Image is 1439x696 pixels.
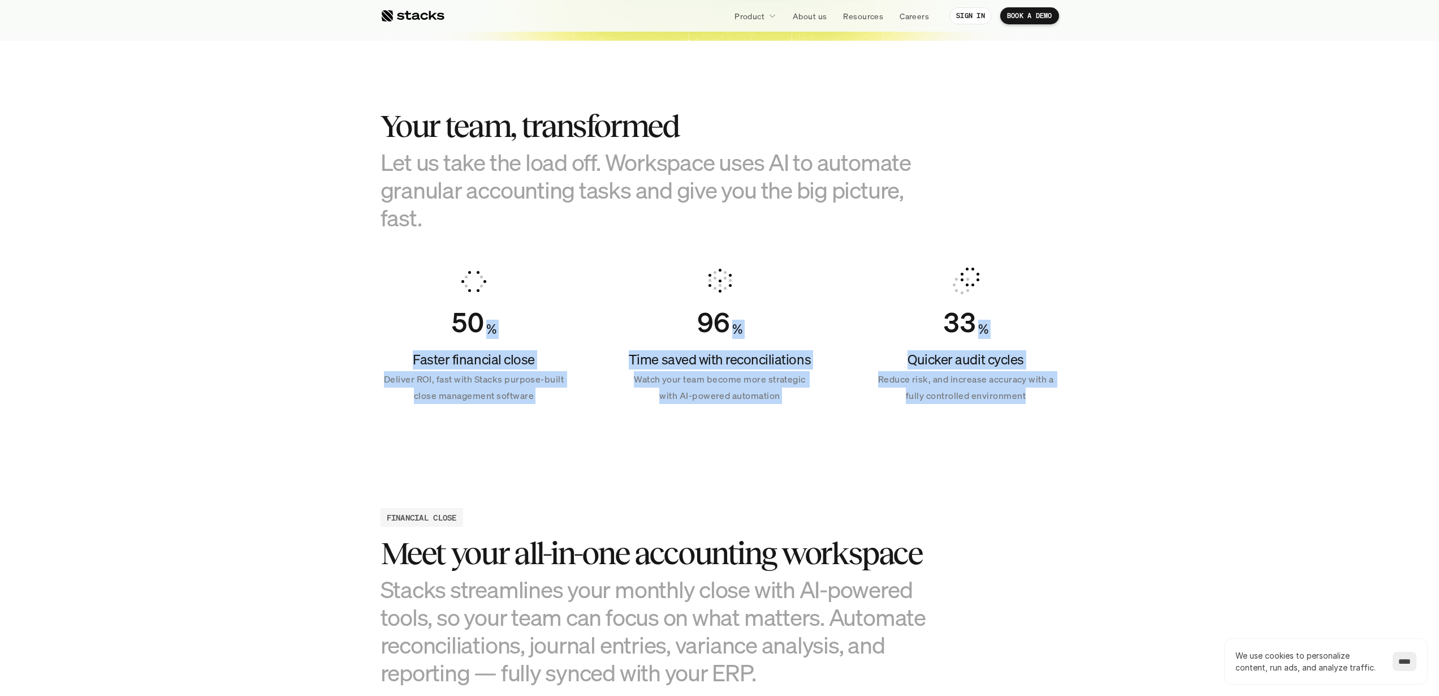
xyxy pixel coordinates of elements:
h3: Meet your all-in-one accounting workspace [381,536,946,571]
a: SIGN IN [949,7,992,24]
a: About us [786,6,833,26]
p: SIGN IN [956,12,985,20]
p: BOOK A DEMO [1007,12,1052,20]
h2: Your team, transformed [381,109,946,144]
h3: Stacks streamlines your monthly close with AI-powered tools, so your team can focus on what matte... [381,575,946,687]
h4: % [978,320,988,339]
a: Privacy Policy [133,216,183,224]
p: Deliver ROI, fast with Stacks purpose-built close management software [381,371,567,404]
h4: Time saved with reconciliations [626,350,813,370]
a: BOOK A DEMO [1000,7,1059,24]
a: Careers [893,6,936,26]
h4: Faster financial close [381,350,567,370]
p: Watch your team become more strategic with AI-powered automation [626,371,813,404]
h4: % [486,320,496,339]
div: Counter ends at 33 [943,306,976,339]
h4: % [732,320,742,339]
p: Resources [843,10,883,22]
div: Counter ends at 96 [697,306,730,339]
p: Product [734,10,764,22]
p: Careers [900,10,929,22]
p: Reduce risk, and increase accuracy with a fully controlled environment [872,371,1059,404]
p: We use cookies to personalize content, run ads, and analyze traffic. [1235,650,1381,673]
div: Counter ends at 50 [451,306,484,339]
a: Resources [836,6,890,26]
p: About us [793,10,827,22]
h2: FINANCIAL CLOSE [387,512,457,523]
h4: Quicker audit cycles [872,350,1059,370]
h3: Let us take the load off. Workspace uses AI to automate granular accounting tasks and give you th... [381,148,946,232]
